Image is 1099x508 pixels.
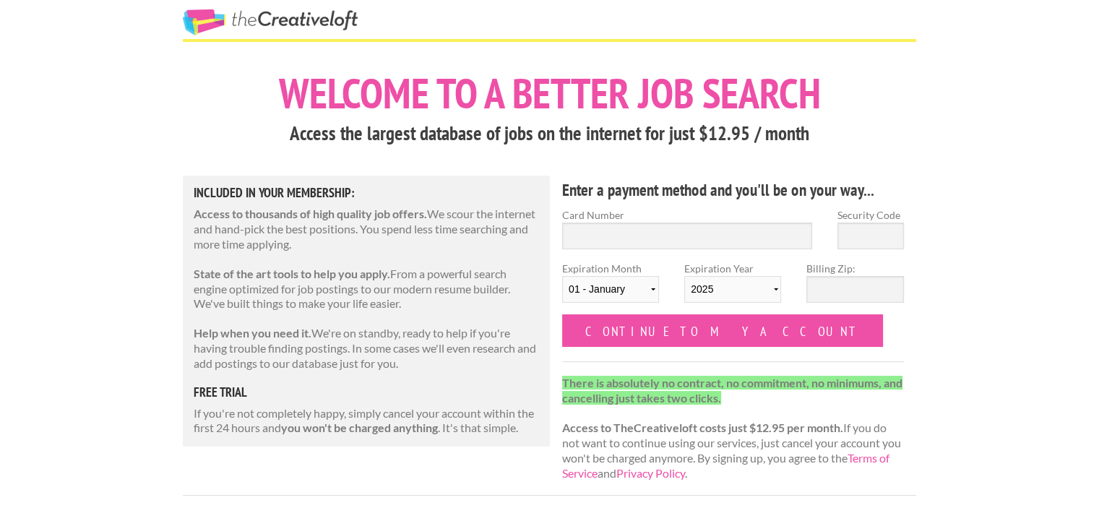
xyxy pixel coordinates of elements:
strong: Help when you need it. [194,326,311,340]
input: Continue to my account [562,314,883,347]
strong: Access to TheCreativeloft costs just $12.95 per month. [562,421,843,434]
label: Expiration Month [562,261,659,314]
p: We scour the internet and hand-pick the best positions. You spend less time searching and more ti... [194,207,539,251]
label: Card Number [562,207,812,223]
p: From a powerful search engine optimized for job postings to our modern resume builder. We've buil... [194,267,539,311]
strong: There is absolutely no contract, no commitment, no minimums, and cancelling just takes two clicks. [562,376,902,405]
h1: Welcome to a better job search [183,72,916,114]
select: Expiration Year [684,276,781,303]
select: Expiration Month [562,276,659,303]
strong: you won't be charged anything [281,421,438,434]
label: Security Code [837,207,904,223]
p: If you're not completely happy, simply cancel your account within the first 24 hours and . It's t... [194,406,539,436]
p: We're on standby, ready to help if you're having trouble finding postings. In some cases we'll ev... [194,326,539,371]
a: Terms of Service [562,451,889,480]
a: Privacy Policy [616,466,685,480]
h5: Included in Your Membership: [194,186,539,199]
a: The Creative Loft [183,9,358,35]
label: Billing Zip: [806,261,903,276]
h4: Enter a payment method and you'll be on your way... [562,178,904,202]
strong: State of the art tools to help you apply. [194,267,390,280]
p: If you do not want to continue using our services, just cancel your account you won't be charged ... [562,376,904,481]
label: Expiration Year [684,261,781,314]
h3: Access the largest database of jobs on the internet for just $12.95 / month [183,120,916,147]
strong: Access to thousands of high quality job offers. [194,207,427,220]
h5: free trial [194,386,539,399]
